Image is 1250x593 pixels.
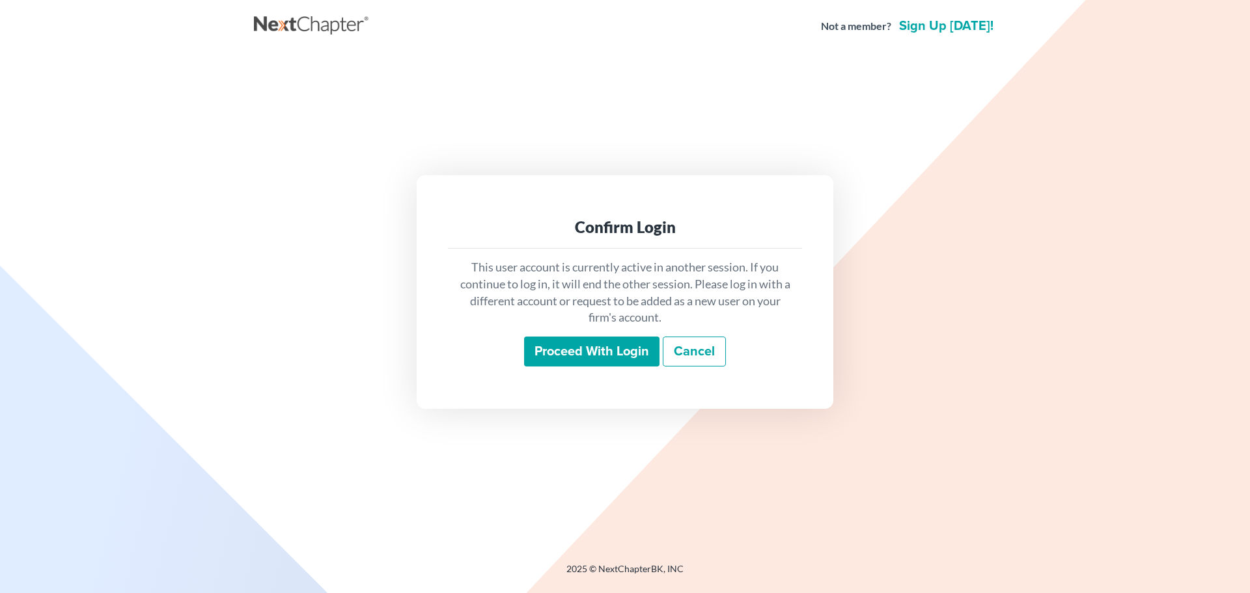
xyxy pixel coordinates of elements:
[821,19,891,34] strong: Not a member?
[458,217,792,238] div: Confirm Login
[254,562,996,586] div: 2025 © NextChapterBK, INC
[524,337,660,366] input: Proceed with login
[458,259,792,326] p: This user account is currently active in another session. If you continue to log in, it will end ...
[663,337,726,366] a: Cancel
[896,20,996,33] a: Sign up [DATE]!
